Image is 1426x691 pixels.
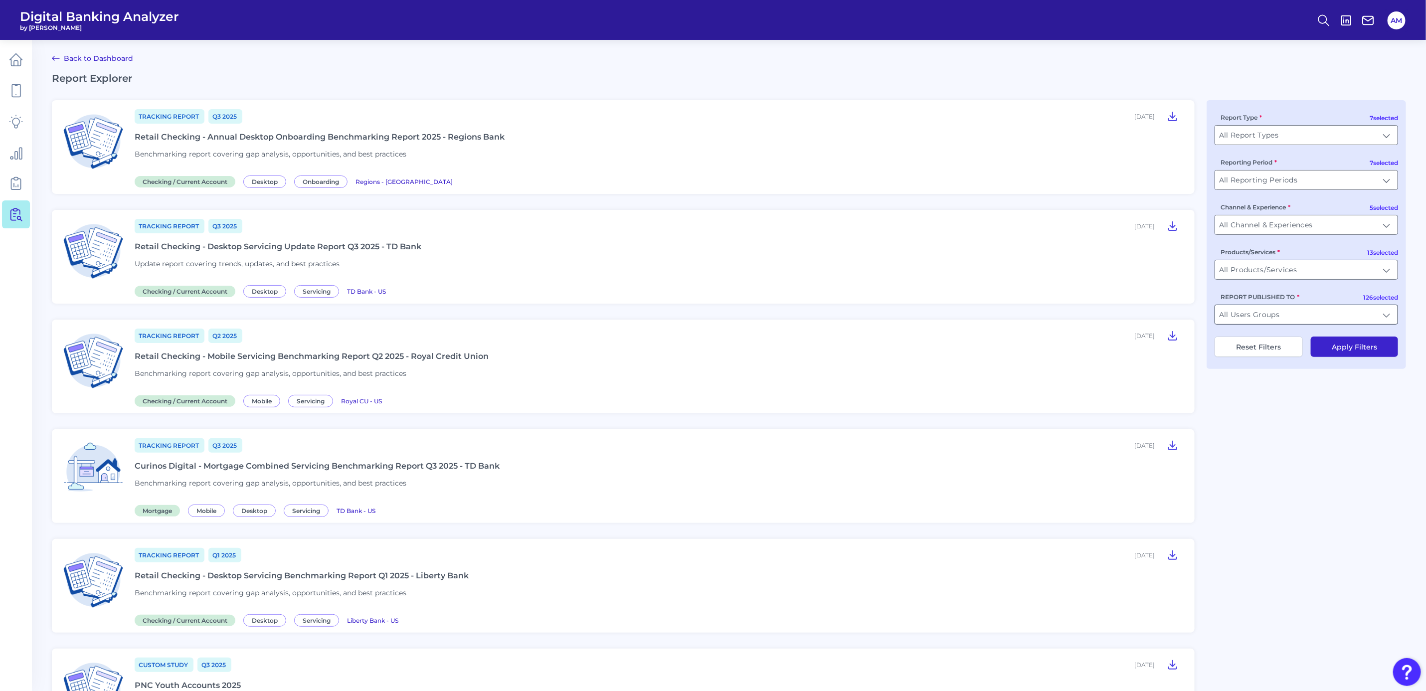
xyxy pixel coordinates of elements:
a: Liberty Bank - US [347,615,398,625]
a: Desktop [243,286,290,296]
span: Desktop [243,285,286,298]
span: Servicing [284,505,329,517]
a: Servicing [288,396,337,405]
a: Desktop [233,506,280,515]
a: Tracking Report [135,438,204,453]
label: Report Type [1221,114,1262,121]
span: Benchmarking report covering gap analysis, opportunities, and best practices [135,150,406,159]
a: Desktop [243,176,290,186]
a: Q2 2025 [208,329,242,343]
div: Retail Checking - Desktop Servicing Update Report Q3 2025 - TD Bank [135,242,421,251]
span: Tracking Report [135,109,204,124]
a: Servicing [294,286,343,296]
div: [DATE] [1134,442,1155,449]
a: Servicing [294,615,343,625]
span: Checking / Current Account [135,615,235,626]
span: Checking / Current Account [135,395,235,407]
button: Curinos Digital - Mortgage Combined Servicing Benchmarking Report Q3 2025 - TD Bank [1163,437,1183,453]
a: Q3 2025 [208,219,242,233]
a: Regions - [GEOGRAPHIC_DATA] [356,176,453,186]
button: Apply Filters [1311,337,1398,357]
span: Desktop [243,175,286,188]
div: [DATE] [1134,551,1155,559]
span: Liberty Bank - US [347,617,398,624]
div: PNC Youth Accounts 2025 [135,681,241,690]
a: TD Bank - US [347,286,386,296]
span: Desktop [233,505,276,517]
label: Reporting Period [1221,159,1277,166]
button: Open Resource Center [1393,658,1421,686]
div: [DATE] [1134,661,1155,669]
span: Benchmarking report covering gap analysis, opportunities, and best practices [135,369,406,378]
button: Retail Checking - Mobile Servicing Benchmarking Report Q2 2025 - Royal Credit Union [1163,328,1183,344]
button: Reset Filters [1215,337,1303,357]
a: Checking / Current Account [135,615,239,625]
div: Retail Checking - Desktop Servicing Benchmarking Report Q1 2025 - Liberty Bank [135,571,469,580]
a: Royal CU - US [341,396,382,405]
a: Q3 2025 [208,109,242,124]
div: [DATE] [1134,222,1155,230]
span: Servicing [294,285,339,298]
div: Retail Checking - Annual Desktop Onboarding Benchmarking Report 2025 - Regions Bank [135,132,505,142]
button: Retail Checking - Desktop Servicing Update Report Q3 2025 - TD Bank [1163,218,1183,234]
span: Mobile [243,395,280,407]
span: Mobile [188,505,225,517]
span: Benchmarking report covering gap analysis, opportunities, and best practices [135,588,406,597]
a: Checking / Current Account [135,286,239,296]
label: Products/Services [1221,248,1280,256]
span: TD Bank - US [347,288,386,295]
a: Checking / Current Account [135,396,239,405]
div: [DATE] [1134,113,1155,120]
a: Checking / Current Account [135,176,239,186]
span: by [PERSON_NAME] [20,24,179,31]
button: AM [1388,11,1406,29]
span: Digital Banking Analyzer [20,9,179,24]
span: Royal CU - US [341,397,382,405]
span: Desktop [243,614,286,627]
a: TD Bank - US [337,506,375,515]
div: Curinos Digital - Mortgage Combined Servicing Benchmarking Report Q3 2025 - TD Bank [135,461,500,471]
span: Regions - [GEOGRAPHIC_DATA] [356,178,453,185]
a: Back to Dashboard [52,52,133,64]
a: Servicing [284,506,333,515]
span: Checking / Current Account [135,176,235,187]
a: Onboarding [294,176,352,186]
img: Checking / Current Account [60,108,127,175]
a: Q3 2025 [208,438,242,453]
button: Retail Checking - Desktop Servicing Benchmarking Report Q1 2025 - Liberty Bank [1163,547,1183,563]
span: Servicing [288,395,333,407]
a: Custom Study [135,658,193,672]
button: Retail Checking - Annual Desktop Onboarding Benchmarking Report 2025 - Regions Bank [1163,108,1183,124]
div: Retail Checking - Mobile Servicing Benchmarking Report Q2 2025 - Royal Credit Union [135,351,489,361]
label: REPORT PUBLISHED TO [1221,293,1299,301]
a: Q1 2025 [208,548,241,562]
span: Checking / Current Account [135,286,235,297]
span: Onboarding [294,175,348,188]
a: Tracking Report [135,329,204,343]
a: Desktop [243,615,290,625]
span: Update report covering trends, updates, and best practices [135,259,340,268]
span: Benchmarking report covering gap analysis, opportunities, and best practices [135,479,406,488]
a: Q3 2025 [197,658,231,672]
a: Mobile [243,396,284,405]
a: Tracking Report [135,219,204,233]
img: Checking / Current Account [60,547,127,614]
a: Mortgage [135,506,184,515]
img: Checking / Current Account [60,218,127,285]
img: Checking / Current Account [60,328,127,394]
a: Tracking Report [135,548,204,562]
img: Mortgage [60,437,127,504]
div: [DATE] [1134,332,1155,340]
h2: Report Explorer [52,72,1406,84]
